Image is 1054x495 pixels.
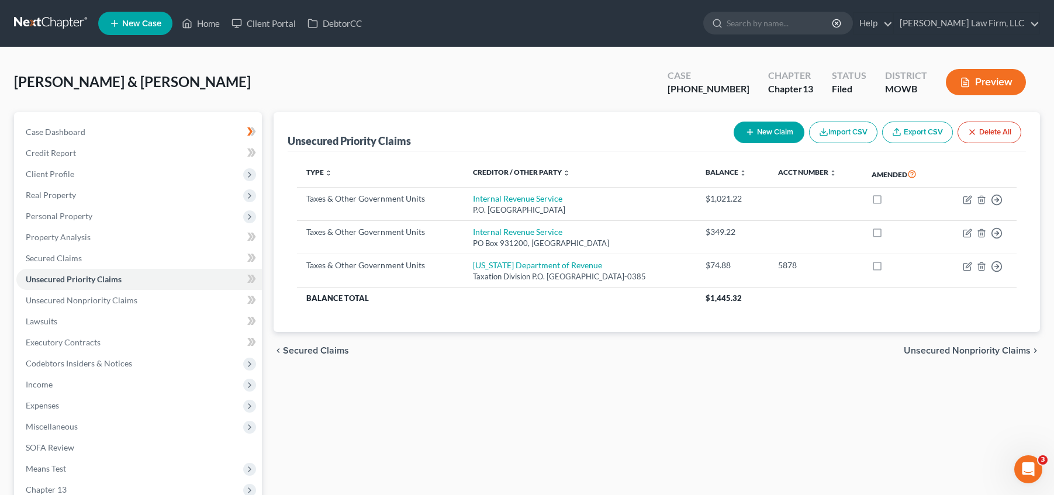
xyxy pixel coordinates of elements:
div: Case [668,69,749,82]
div: [PHONE_NUMBER] [668,82,749,96]
div: $349.22 [706,226,759,238]
span: Means Test [26,463,66,473]
div: Unsecured Priority Claims [288,134,411,148]
div: Taxes & Other Government Units [306,226,454,238]
button: Import CSV [809,122,877,143]
span: Credit Report [26,148,76,158]
a: Internal Revenue Service [473,193,562,203]
a: Property Analysis [16,227,262,248]
div: Chapter [768,69,813,82]
a: Acct Number unfold_more [778,168,837,176]
span: $1,445.32 [706,293,742,303]
a: Unsecured Priority Claims [16,269,262,290]
a: Home [176,13,226,34]
a: Secured Claims [16,248,262,269]
a: [PERSON_NAME] Law Firm, LLC [894,13,1039,34]
th: Balance Total [297,288,697,309]
button: Delete All [958,122,1021,143]
span: Chapter 13 [26,484,67,494]
a: Lawsuits [16,311,262,332]
a: Balance unfold_more [706,168,747,176]
div: Taxes & Other Government Units [306,259,454,271]
a: SOFA Review [16,437,262,458]
span: Codebtors Insiders & Notices [26,358,132,368]
button: chevron_left Secured Claims [274,346,349,355]
a: Internal Revenue Service [473,227,562,237]
div: MOWB [885,82,927,96]
a: Type unfold_more [306,168,332,176]
div: Chapter [768,82,813,96]
span: [PERSON_NAME] & [PERSON_NAME] [14,73,251,90]
a: Executory Contracts [16,332,262,353]
button: Unsecured Nonpriority Claims chevron_right [904,346,1040,355]
button: Preview [946,69,1026,95]
input: Search by name... [727,12,834,34]
th: Amended [862,161,939,188]
div: Filed [832,82,866,96]
i: unfold_more [325,169,332,176]
div: P.O. [GEOGRAPHIC_DATA] [473,205,687,216]
span: 3 [1038,455,1048,465]
span: Property Analysis [26,232,91,242]
i: chevron_left [274,346,283,355]
span: Unsecured Nonpriority Claims [26,295,137,305]
span: Miscellaneous [26,421,78,431]
span: Unsecured Priority Claims [26,274,122,284]
div: District [885,69,927,82]
iframe: Intercom live chat [1014,455,1042,483]
div: PO Box 931200, [GEOGRAPHIC_DATA] [473,238,687,249]
span: Client Profile [26,169,74,179]
a: Credit Report [16,143,262,164]
span: Unsecured Nonpriority Claims [904,346,1031,355]
span: Secured Claims [283,346,349,355]
a: Case Dashboard [16,122,262,143]
i: unfold_more [563,169,570,176]
i: unfold_more [739,169,747,176]
span: Income [26,379,53,389]
i: chevron_right [1031,346,1040,355]
div: $74.88 [706,259,759,271]
span: Lawsuits [26,316,57,326]
span: SOFA Review [26,442,74,452]
i: unfold_more [830,169,837,176]
span: Real Property [26,190,76,200]
div: Taxes & Other Government Units [306,193,454,205]
a: Export CSV [882,122,953,143]
div: Status [832,69,866,82]
div: $1,021.22 [706,193,759,205]
a: Help [853,13,893,34]
span: Secured Claims [26,253,82,263]
span: 13 [803,83,813,94]
span: New Case [122,19,161,28]
div: Taxation Division P.O. [GEOGRAPHIC_DATA]-0385 [473,271,687,282]
a: Client Portal [226,13,302,34]
div: 5878 [778,259,853,271]
span: Executory Contracts [26,337,101,347]
a: Creditor / Other Party unfold_more [473,168,570,176]
button: New Claim [734,122,804,143]
a: DebtorCC [302,13,368,34]
span: Expenses [26,400,59,410]
a: [US_STATE] Department of Revenue [473,260,602,270]
span: Personal Property [26,211,92,221]
a: Unsecured Nonpriority Claims [16,290,262,311]
span: Case Dashboard [26,127,85,137]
